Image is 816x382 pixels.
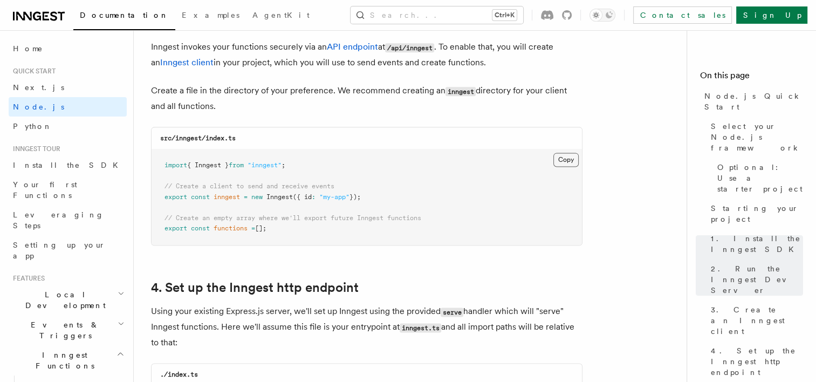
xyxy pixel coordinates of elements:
[633,6,732,24] a: Contact sales
[711,263,803,296] span: 2. Run the Inngest Dev Server
[711,203,803,224] span: Starting your project
[319,193,349,201] span: "my-app"
[13,241,106,260] span: Setting up your app
[229,161,244,169] span: from
[707,341,803,382] a: 4. Set up the Inngest http endpoint
[252,11,310,19] span: AgentKit
[248,161,282,169] span: "inngest"
[553,153,579,167] button: Copy
[9,235,127,265] a: Setting up your app
[717,162,803,194] span: Optional: Use a starter project
[164,214,421,222] span: // Create an empty array where we'll export future Inngest functions
[251,224,255,232] span: =
[191,193,210,201] span: const
[175,3,246,29] a: Examples
[312,193,316,201] span: :
[293,193,312,201] span: ({ id
[445,87,476,96] code: inngest
[9,97,127,117] a: Node.js
[164,161,187,169] span: import
[13,180,77,200] span: Your first Functions
[707,229,803,259] a: 1. Install the Inngest SDK
[9,78,127,97] a: Next.js
[9,145,60,153] span: Inngest tour
[711,121,803,153] span: Select your Node.js framework
[13,103,64,111] span: Node.js
[400,323,441,332] code: inngest.ts
[214,193,240,201] span: inngest
[700,69,803,86] h4: On this page
[9,175,127,205] a: Your first Functions
[9,319,118,341] span: Events & Triggers
[13,161,125,169] span: Install the SDK
[9,67,56,76] span: Quick start
[711,345,803,378] span: 4. Set up the Inngest http endpoint
[9,274,45,283] span: Features
[13,210,104,230] span: Leveraging Steps
[80,11,169,19] span: Documentation
[707,117,803,158] a: Select your Node.js framework
[707,259,803,300] a: 2. Run the Inngest Dev Server
[441,308,463,317] code: serve
[711,304,803,337] span: 3. Create an Inngest client
[191,224,210,232] span: const
[9,289,118,311] span: Local Development
[160,134,236,142] code: src/inngest/index.ts
[164,193,187,201] span: export
[182,11,239,19] span: Examples
[244,193,248,201] span: =
[9,350,116,371] span: Inngest Functions
[255,224,266,232] span: [];
[151,304,582,350] p: Using your existing Express.js server, we'll set up Inngest using the provided handler which will...
[13,122,52,131] span: Python
[73,3,175,30] a: Documentation
[9,285,127,315] button: Local Development
[9,315,127,345] button: Events & Triggers
[385,43,434,52] code: /api/inngest
[9,155,127,175] a: Install the SDK
[736,6,807,24] a: Sign Up
[351,6,523,24] button: Search...Ctrl+K
[349,193,361,201] span: });
[164,182,334,190] span: // Create a client to send and receive events
[151,280,359,295] a: 4. Set up the Inngest http endpoint
[214,224,248,232] span: functions
[164,224,187,232] span: export
[160,57,214,67] a: Inngest client
[704,91,803,112] span: Node.js Quick Start
[492,10,517,21] kbd: Ctrl+K
[187,161,229,169] span: { Inngest }
[151,83,582,114] p: Create a file in the directory of your preference. We recommend creating an directory for your cl...
[13,43,43,54] span: Home
[9,117,127,136] a: Python
[9,39,127,58] a: Home
[711,233,803,255] span: 1. Install the Inngest SDK
[700,86,803,117] a: Node.js Quick Start
[282,161,285,169] span: ;
[589,9,615,22] button: Toggle dark mode
[266,193,293,201] span: Inngest
[246,3,316,29] a: AgentKit
[151,39,582,70] p: Inngest invokes your functions securely via an at . To enable that, you will create an in your pr...
[707,199,803,229] a: Starting your project
[160,371,198,378] code: ./index.ts
[707,300,803,341] a: 3. Create an Inngest client
[713,158,803,199] a: Optional: Use a starter project
[9,205,127,235] a: Leveraging Steps
[9,345,127,376] button: Inngest Functions
[13,83,64,92] span: Next.js
[327,42,378,52] a: API endpoint
[251,193,263,201] span: new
